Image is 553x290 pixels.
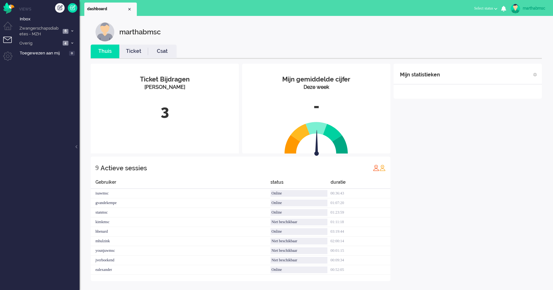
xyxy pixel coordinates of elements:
[270,179,330,189] div: status
[18,25,61,37] span: Zwangerschapsdiabetes - MZH
[523,5,547,11] div: marthabmsc
[331,208,390,217] div: 01:23:59
[379,165,386,171] img: profile_orange.svg
[91,208,270,217] div: stanmsc
[91,189,270,198] div: isawmsc
[63,29,68,34] span: 6
[511,4,520,13] img: avatar
[3,3,14,14] img: flow_omnibird.svg
[63,41,68,46] span: 4
[331,198,390,208] div: 01:07:20
[91,265,270,275] div: ealexander
[91,45,119,58] li: Thuis
[18,40,61,46] span: Overig
[270,219,327,225] div: Niet beschikbaar
[331,189,390,198] div: 00:36:43
[55,3,65,13] div: Creëer ticket
[400,68,440,81] div: Mijn statistieken
[84,3,137,16] li: Dashboard
[270,228,327,235] div: Online
[91,246,270,256] div: younjuwmsc
[91,237,270,246] div: mhulzink
[331,227,390,237] div: 03:19:44
[247,75,386,84] div: Mijn gemiddelde cijfer
[509,4,547,13] a: marthabmsc
[270,190,327,197] div: Online
[119,22,161,41] div: marthabmsc
[95,75,234,84] div: Ticket Bijdragen
[303,130,330,157] img: arrow.svg
[3,37,17,51] li: Tickets menu
[68,3,77,13] a: Quick Ticket
[331,217,390,227] div: 01:11:18
[101,162,147,174] div: Actieve sessies
[95,22,115,41] img: customer.svg
[19,6,80,12] li: Views
[247,96,386,117] div: -
[18,49,80,56] a: Toegewezen aan mij 0
[331,237,390,246] div: 02:00:14
[95,84,234,91] div: [PERSON_NAME]
[91,227,270,237] div: hbenard
[119,48,148,55] a: Ticket
[148,45,177,58] li: Csat
[91,179,270,189] div: Gebruiker
[20,50,67,56] span: Toegewezen aan mij
[3,22,17,36] li: Dashboard menu
[95,101,234,122] div: 3
[127,7,132,12] div: Close tab
[91,256,270,265] div: jverboekend
[331,179,390,189] div: duratie
[69,51,75,56] span: 0
[373,165,379,171] img: profile_red.svg
[20,16,80,22] span: Inbox
[474,6,493,11] span: Select status
[331,265,390,275] div: 00:52:05
[3,4,14,9] a: Omnidesk
[91,48,119,55] a: Thuis
[470,4,501,13] button: Select status
[270,257,327,264] div: Niet beschikbaar
[331,256,390,265] div: 00:09:34
[87,6,127,12] span: dashboard
[91,198,270,208] div: gvandekempe
[119,45,148,58] li: Ticket
[91,217,270,227] div: kimkmsc
[284,122,348,154] img: semi_circle.svg
[270,209,327,216] div: Online
[331,246,390,256] div: 00:01:15
[18,15,80,22] a: Inbox
[270,238,327,244] div: Niet beschikbaar
[270,247,327,254] div: Niet beschikbaar
[270,266,327,273] div: Online
[247,84,386,91] div: Deze week
[3,52,17,66] li: Admin menu
[95,161,99,174] div: 9
[470,2,501,16] li: Select status
[270,200,327,206] div: Online
[148,48,177,55] a: Csat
